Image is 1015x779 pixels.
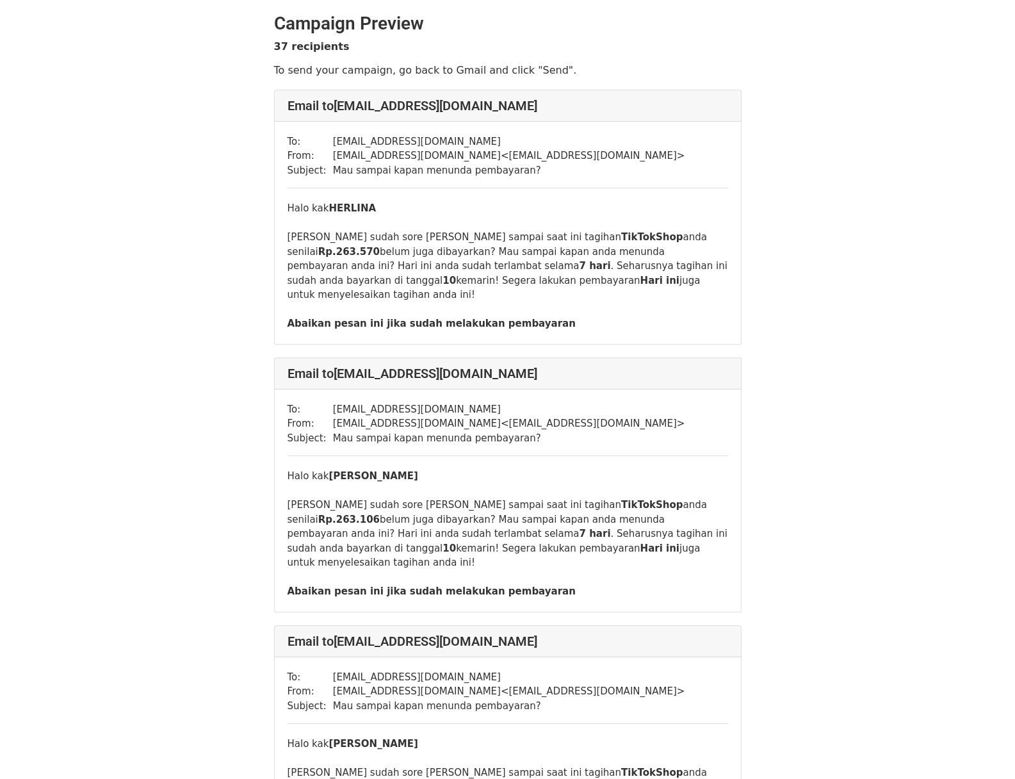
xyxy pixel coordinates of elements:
b: Hari ini [640,543,679,554]
b: Hari ini [640,275,679,286]
td: Mau sampai kapan menunda pembayaran? [333,163,685,178]
b: 7 hari [580,260,611,272]
div: Halo kak [PERSON_NAME] sudah sore [PERSON_NAME] sampai saat ini tagihan anda senilai belum juga d... [288,469,728,599]
td: [EMAIL_ADDRESS][DOMAIN_NAME] < [EMAIL_ADDRESS][DOMAIN_NAME] > [333,149,685,163]
td: From: [288,684,333,699]
span: TikTokShop [621,231,683,243]
b: [PERSON_NAME] [329,470,418,482]
td: Subject: [288,163,333,178]
td: From: [288,149,333,163]
b: Rp.263.570 [318,246,380,258]
td: [EMAIL_ADDRESS][DOMAIN_NAME] [333,670,685,685]
h4: Email to [EMAIL_ADDRESS][DOMAIN_NAME] [288,366,728,381]
b: Rp.263.106 [318,514,380,525]
h2: Campaign Preview [274,13,742,35]
b: Abaikan pesan ini jika sudah melakukan pembayaran [288,586,576,597]
h4: Email to [EMAIL_ADDRESS][DOMAIN_NAME] [288,634,728,649]
b: 10 [443,275,456,286]
span: TikTokShop [621,767,683,778]
b: Abaikan pesan ini jika sudah melakukan pembayaran [288,318,576,329]
b: 10 [443,543,456,554]
td: [EMAIL_ADDRESS][DOMAIN_NAME] < [EMAIL_ADDRESS][DOMAIN_NAME] > [333,416,685,431]
td: To: [288,670,333,685]
td: [EMAIL_ADDRESS][DOMAIN_NAME] < [EMAIL_ADDRESS][DOMAIN_NAME] > [333,684,685,699]
td: Mau sampai kapan menunda pembayaran? [333,431,685,446]
td: Subject: [288,431,333,446]
h4: Email to [EMAIL_ADDRESS][DOMAIN_NAME] [288,98,728,113]
b: [PERSON_NAME] [329,738,418,750]
td: From: [288,416,333,431]
b: HERLINA [329,202,376,214]
span: TikTokShop [621,499,683,511]
td: [EMAIL_ADDRESS][DOMAIN_NAME] [333,402,685,417]
td: To: [288,135,333,149]
td: Subject: [288,699,333,714]
strong: 37 recipients [274,40,350,53]
td: Mau sampai kapan menunda pembayaran? [333,699,685,714]
p: To send your campaign, go back to Gmail and click "Send". [274,63,742,77]
div: Halo kak [PERSON_NAME] sudah sore [PERSON_NAME] sampai saat ini tagihan anda senilai belum juga d... [288,201,728,331]
b: 7 hari [580,528,611,539]
td: [EMAIL_ADDRESS][DOMAIN_NAME] [333,135,685,149]
td: To: [288,402,333,417]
